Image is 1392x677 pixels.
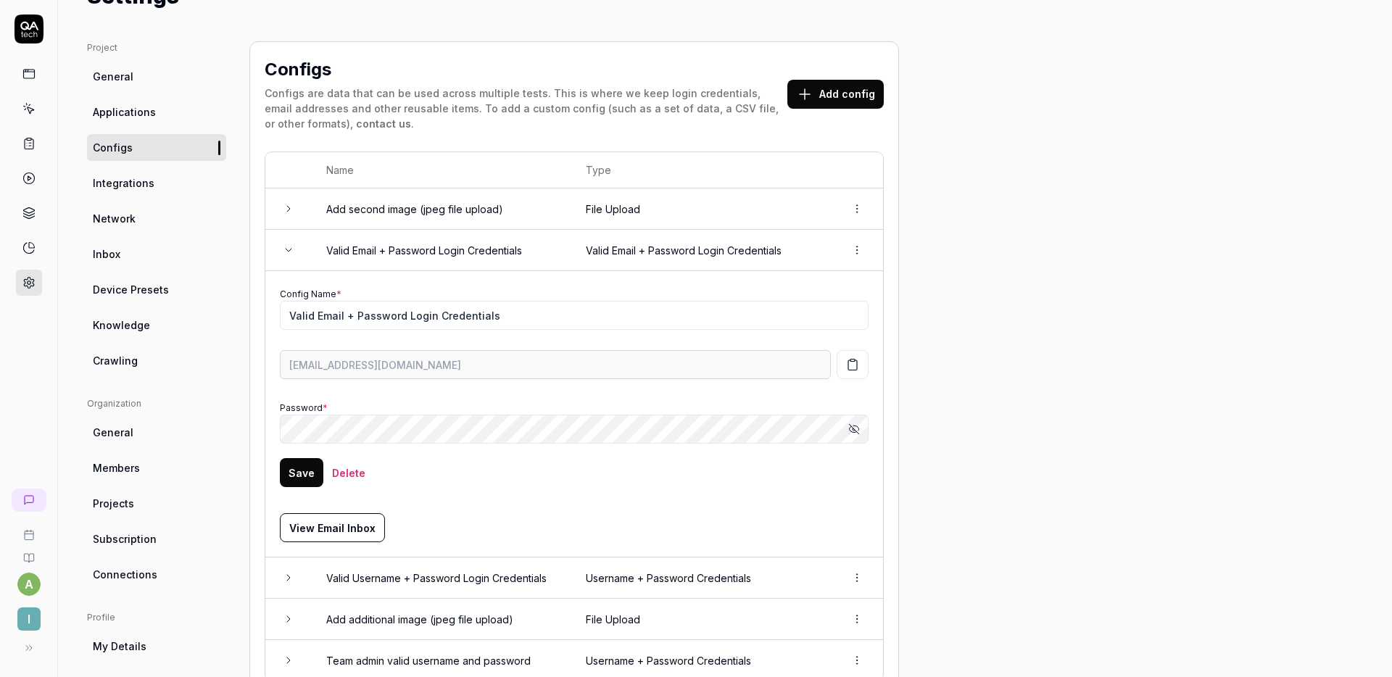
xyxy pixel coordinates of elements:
[87,347,226,374] a: Crawling
[93,317,150,333] span: Knowledge
[17,607,41,631] span: I
[93,639,146,654] span: My Details
[356,117,411,130] a: contact us
[6,596,51,634] button: I
[87,454,226,481] a: Members
[93,246,120,262] span: Inbox
[280,402,328,413] label: Password
[87,99,226,125] a: Applications
[17,573,41,596] button: a
[312,557,571,599] td: Valid Username + Password Login Credentials
[312,599,571,640] td: Add additional image (jpeg file upload)
[6,541,51,564] a: Documentation
[87,490,226,517] a: Projects
[312,188,571,230] td: Add second image (jpeg file upload)
[87,611,226,624] div: Profile
[6,518,51,541] a: Book a call with us
[87,397,226,410] div: Organization
[312,152,571,188] th: Name
[265,86,787,131] div: Configs are data that can be used across multiple tests. This is where we keep login credentials,...
[87,63,226,90] a: General
[312,230,571,271] td: Valid Email + Password Login Credentials
[87,205,226,232] a: Network
[280,301,869,330] input: My test user
[93,140,133,155] span: Configs
[571,188,831,230] td: File Upload
[93,104,156,120] span: Applications
[87,41,226,54] div: Project
[571,152,831,188] th: Type
[280,513,869,542] a: View Email Inbox
[87,170,226,196] a: Integrations
[93,211,136,226] span: Network
[93,460,140,475] span: Members
[87,526,226,552] a: Subscription
[93,531,157,547] span: Subscription
[280,458,323,487] button: Save
[87,241,226,267] a: Inbox
[87,561,226,588] a: Connections
[93,353,138,368] span: Crawling
[837,350,869,379] button: Copy
[571,557,831,599] td: Username + Password Credentials
[265,57,331,83] h2: Configs
[280,513,385,542] button: View Email Inbox
[323,458,374,487] button: Delete
[87,419,226,446] a: General
[93,567,157,582] span: Connections
[93,425,133,440] span: General
[87,312,226,338] a: Knowledge
[93,282,169,297] span: Device Presets
[93,496,134,511] span: Projects
[87,633,226,660] a: My Details
[87,134,226,161] a: Configs
[571,230,831,271] td: Valid Email + Password Login Credentials
[12,489,46,512] a: New conversation
[280,288,341,299] label: Config Name
[87,276,226,303] a: Device Presets
[571,599,831,640] td: File Upload
[93,175,154,191] span: Integrations
[787,80,884,109] button: Add config
[93,69,133,84] span: General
